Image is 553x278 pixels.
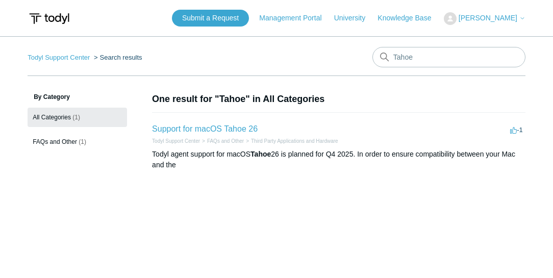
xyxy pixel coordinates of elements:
[152,138,200,144] a: Todyl Support Center
[28,9,71,28] img: Todyl Support Center Help Center home page
[510,126,523,134] span: -1
[28,132,127,151] a: FAQs and Other (1)
[207,138,244,144] a: FAQs and Other
[334,13,375,23] a: University
[28,92,127,102] h3: By Category
[152,149,525,170] div: Todyl agent support for macOS 26 is planned for Q4 2025. In order to ensure compatibility between...
[378,13,441,23] a: Knowledge Base
[250,150,271,158] em: Tahoe
[251,138,338,144] a: Third Party Applications and Hardware
[372,47,525,67] input: Search
[152,92,525,106] h1: One result for "Tahoe" in All Categories
[200,137,244,145] li: FAQs and Other
[72,114,80,121] span: (1)
[92,54,142,61] li: Search results
[172,10,249,27] a: Submit a Request
[33,114,71,121] span: All Categories
[152,137,200,145] li: Todyl Support Center
[244,137,338,145] li: Third Party Applications and Hardware
[28,108,127,127] a: All Categories (1)
[259,13,332,23] a: Management Portal
[28,54,92,61] li: Todyl Support Center
[79,138,86,145] span: (1)
[33,138,77,145] span: FAQs and Other
[28,54,90,61] a: Todyl Support Center
[459,14,517,22] span: [PERSON_NAME]
[152,124,258,133] a: Support for macOS Tahoe 26
[444,12,525,25] button: [PERSON_NAME]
